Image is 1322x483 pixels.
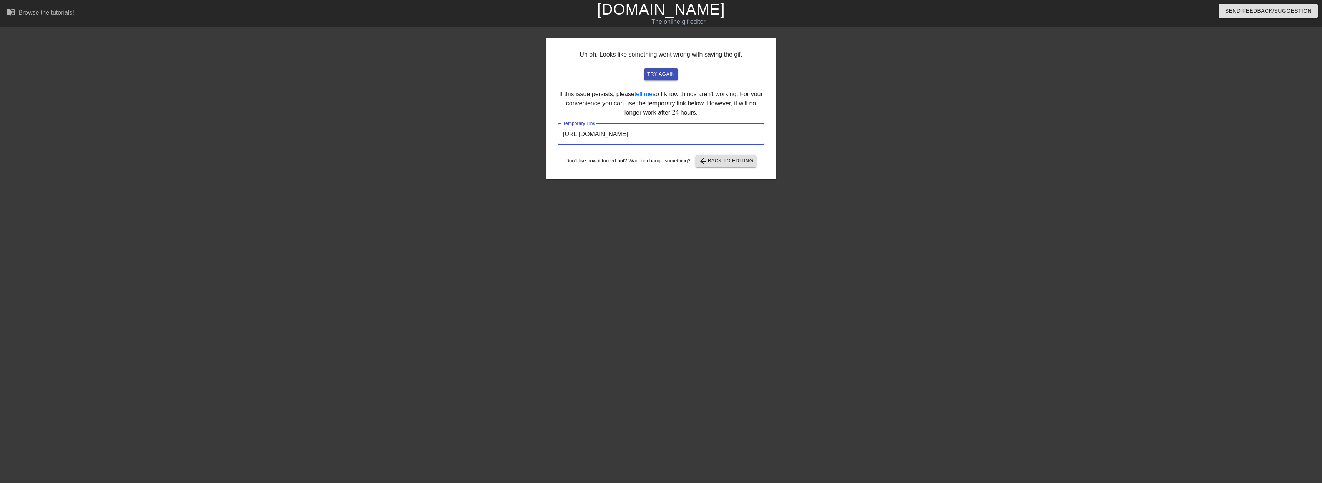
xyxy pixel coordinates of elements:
button: try again [644,68,678,80]
div: The online gif editor [445,17,913,27]
div: Don't like how it turned out? Want to change something? [558,155,764,167]
input: bare [558,123,764,145]
span: Send Feedback/Suggestion [1225,6,1312,16]
span: try again [647,70,675,79]
button: Back to Editing [696,155,757,167]
a: Browse the tutorials! [6,7,74,19]
span: arrow_back [699,157,708,166]
a: tell me [634,91,653,97]
div: Browse the tutorials! [18,9,74,16]
button: Send Feedback/Suggestion [1219,4,1318,18]
a: [DOMAIN_NAME] [597,1,725,18]
div: Uh oh. Looks like something went wrong with saving the gif. If this issue persists, please so I k... [546,38,776,179]
span: Back to Editing [699,157,754,166]
span: menu_book [6,7,15,17]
